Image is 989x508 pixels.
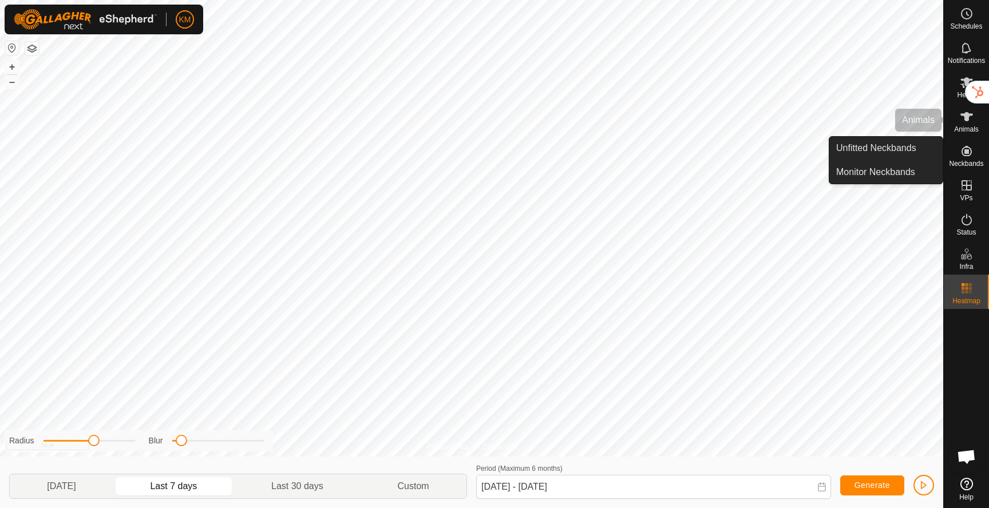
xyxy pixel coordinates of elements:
span: Animals [954,126,979,133]
button: + [5,60,19,74]
span: Schedules [950,23,982,30]
a: Monitor Neckbands [829,161,943,184]
span: Notifications [948,57,985,64]
a: Contact Us [483,442,517,452]
label: Period (Maximum 6 months) [476,465,563,473]
span: VPs [960,195,972,201]
button: Reset Map [5,41,19,55]
a: Help [944,473,989,505]
span: [DATE] [47,479,76,493]
span: Unfitted Neckbands [836,141,916,155]
a: Privacy Policy [426,442,469,452]
span: Heatmap [952,297,980,304]
div: Open chat [950,439,984,474]
label: Radius [9,435,34,447]
span: KM [179,14,191,26]
span: Herds [957,92,975,98]
span: Infra [959,263,973,270]
a: Unfitted Neckbands [829,137,943,160]
span: Status [956,229,976,236]
span: Generate [855,481,890,490]
span: Last 7 days [150,479,197,493]
img: Gallagher Logo [14,9,157,30]
span: Help [959,494,974,501]
label: Blur [149,435,163,447]
span: Custom [398,479,429,493]
span: Neckbands [949,160,983,167]
button: Map Layers [25,42,39,55]
button: Generate [840,475,904,495]
span: Last 30 days [271,479,323,493]
span: Monitor Neckbands [836,165,915,179]
button: – [5,75,19,89]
